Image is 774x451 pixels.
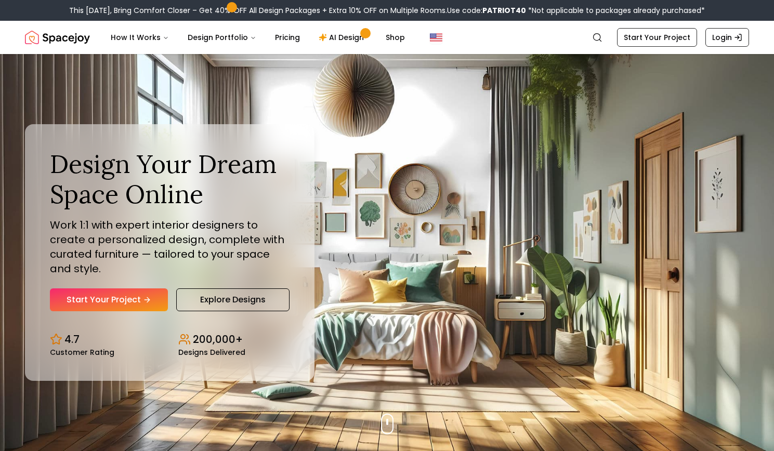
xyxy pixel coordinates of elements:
[25,27,90,48] a: Spacejoy
[50,149,290,209] h1: Design Your Dream Space Online
[482,5,526,16] b: PATRIOT40
[25,21,749,54] nav: Global
[193,332,243,347] p: 200,000+
[50,288,168,311] a: Start Your Project
[50,324,290,356] div: Design stats
[64,332,80,347] p: 4.7
[179,27,265,48] button: Design Portfolio
[377,27,413,48] a: Shop
[102,27,413,48] nav: Main
[69,5,705,16] div: This [DATE], Bring Comfort Closer – Get 40% OFF All Design Packages + Extra 10% OFF on Multiple R...
[267,27,308,48] a: Pricing
[617,28,697,47] a: Start Your Project
[25,27,90,48] img: Spacejoy Logo
[102,27,177,48] button: How It Works
[50,218,290,276] p: Work 1:1 with expert interior designers to create a personalized design, complete with curated fu...
[310,27,375,48] a: AI Design
[430,31,442,44] img: United States
[447,5,526,16] span: Use code:
[526,5,705,16] span: *Not applicable to packages already purchased*
[178,349,245,356] small: Designs Delivered
[705,28,749,47] a: Login
[50,349,114,356] small: Customer Rating
[176,288,290,311] a: Explore Designs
